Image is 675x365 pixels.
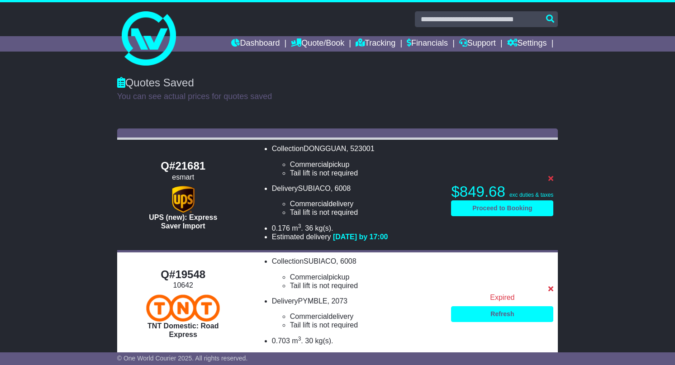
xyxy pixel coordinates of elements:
li: pickup [290,273,442,281]
sup: 3 [298,223,301,229]
span: exc duties & taxes [509,192,553,198]
span: 0.176 [272,224,290,232]
a: Settings [507,36,547,52]
li: delivery [290,312,442,321]
a: Dashboard [231,36,280,52]
a: Quote/Book [291,36,344,52]
div: Quotes Saved [117,76,558,90]
span: 30 [305,337,313,345]
span: kg(s). [315,224,333,232]
sup: 3 [298,336,301,342]
a: Proceed to Booking [451,200,553,216]
span: , 6008 [331,185,351,192]
span: Commercial [290,273,328,281]
a: Support [459,36,496,52]
a: Financials [407,36,448,52]
span: m . [292,337,303,345]
span: , 6008 [336,257,356,265]
span: $ [451,183,505,200]
li: pickup [290,160,442,169]
span: [DATE] by 17:00 [333,233,388,241]
span: Commercial [290,313,328,320]
span: © One World Courier 2025. All rights reserved. [117,355,248,362]
div: Q#19548 [122,268,245,281]
span: kg(s). [315,337,333,345]
li: Tail lift is not required [290,281,442,290]
span: TNT Domestic: Road Express [147,322,219,338]
span: , 523001 [346,145,374,152]
span: SUBIACO [304,257,336,265]
li: Delivery [272,297,442,330]
a: Refresh [451,306,553,322]
span: 0.703 [272,337,290,345]
div: Q#21681 [122,160,245,173]
img: TNT Domestic: Road Express [146,294,220,322]
li: Collection [272,257,442,290]
div: Expired [451,293,553,302]
p: You can see actual prices for quotes saved [117,92,558,102]
li: Tail lift is not required [290,208,442,217]
a: Tracking [356,36,395,52]
span: PYMBLE [298,297,328,305]
span: , 2073 [328,297,347,305]
span: m . [292,224,303,232]
img: UPS (new): Express Saver Import [172,186,195,213]
li: Collection [272,144,442,177]
span: DONGGUAN [304,145,346,152]
span: 36 [305,224,313,232]
li: Tail lift is not required [290,321,442,329]
li: delivery [290,199,442,208]
span: UPS (new): Express Saver Import [149,213,217,230]
div: esmart [122,173,245,181]
span: Commercial [290,161,328,168]
li: Delivery [272,184,442,217]
li: Tail lift is not required [290,169,442,177]
span: SUBIACO [298,185,331,192]
li: Estimated delivery [272,232,442,241]
span: 849.68 [460,183,505,200]
span: Commercial [290,200,328,208]
div: 10642 [122,281,245,289]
